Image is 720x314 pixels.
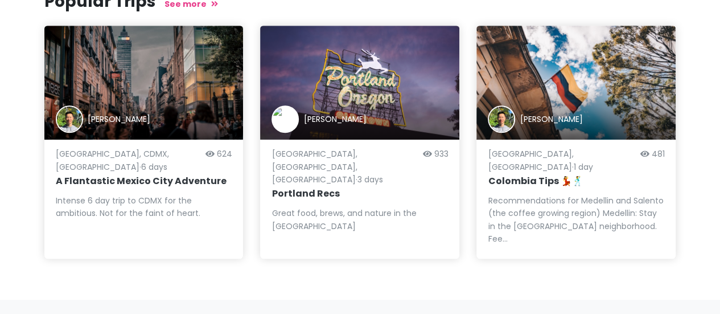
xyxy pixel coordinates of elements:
img: Trip author [488,105,515,133]
p: [GEOGRAPHIC_DATA], [GEOGRAPHIC_DATA] · 1 day [488,148,635,173]
a: Trip author[PERSON_NAME][GEOGRAPHIC_DATA], CDMX, [GEOGRAPHIC_DATA]·6 days624A Flantastic Mexico C... [44,26,244,259]
div: Recommendations for Medellin and Salento (the coffee growing region) Medellin: Stay in the [GEOGR... [488,194,664,246]
a: Trip author[PERSON_NAME][GEOGRAPHIC_DATA], [GEOGRAPHIC_DATA], [GEOGRAPHIC_DATA]·3 days933Portland... [260,26,459,259]
div: Intense 6 day trip to CDMX for the ambitious. Not for the faint of heart. [56,194,232,220]
a: Trip author[PERSON_NAME][GEOGRAPHIC_DATA], [GEOGRAPHIC_DATA]·1 day481Colombia Tips 💃🕺Recommendati... [476,26,676,259]
p: [GEOGRAPHIC_DATA], CDMX, [GEOGRAPHIC_DATA] · 6 days [56,148,201,173]
div: [PERSON_NAME] [303,113,366,125]
div: [PERSON_NAME] [520,113,582,125]
h6: Portland Recs [271,188,448,200]
h6: A Flantastic Mexico City Adventure [56,176,232,187]
div: [PERSON_NAME] [88,113,150,125]
h6: Colombia Tips 💃🕺 [488,176,664,187]
p: [GEOGRAPHIC_DATA], [GEOGRAPHIC_DATA], [GEOGRAPHIC_DATA] · 3 days [271,148,418,186]
span: 624 [216,148,232,160]
img: Trip author [271,105,299,133]
span: 933 [434,148,448,160]
div: Great food, brews, and nature in the [GEOGRAPHIC_DATA] [271,207,448,233]
img: Trip author [56,105,83,133]
span: 481 [651,148,664,160]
